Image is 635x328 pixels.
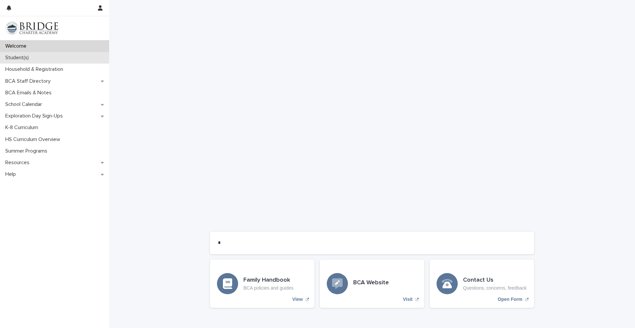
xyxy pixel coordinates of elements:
[243,285,293,291] p: BCA policies and guides
[3,113,68,119] p: Exploration Day Sign-Ups
[463,277,527,284] h3: Contact Us
[498,297,523,302] p: Open Form
[3,55,34,61] p: Student(s)
[210,259,315,308] a: View
[463,285,527,291] p: Questions, concerns, feedback
[430,259,534,308] a: Open Form
[3,171,21,177] p: Help
[3,124,43,131] p: K-8 Curriculum
[403,297,412,302] p: Visit
[353,279,389,287] h3: BCA Website
[3,66,68,72] p: Household & Registration
[3,160,35,166] p: Resources
[3,101,47,108] p: School Calendar
[320,259,424,308] a: Visit
[292,297,303,302] p: View
[3,136,65,143] p: HS Curriculum Overview
[3,148,53,154] p: Summer Programs
[5,22,58,35] img: V1C1m3IdTEidaUdm9Hs0
[243,277,293,284] h3: Family Handbook
[3,90,57,96] p: BCA Emails & Notes
[3,43,32,49] p: Welcome
[3,78,56,84] p: BCA Staff Directory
